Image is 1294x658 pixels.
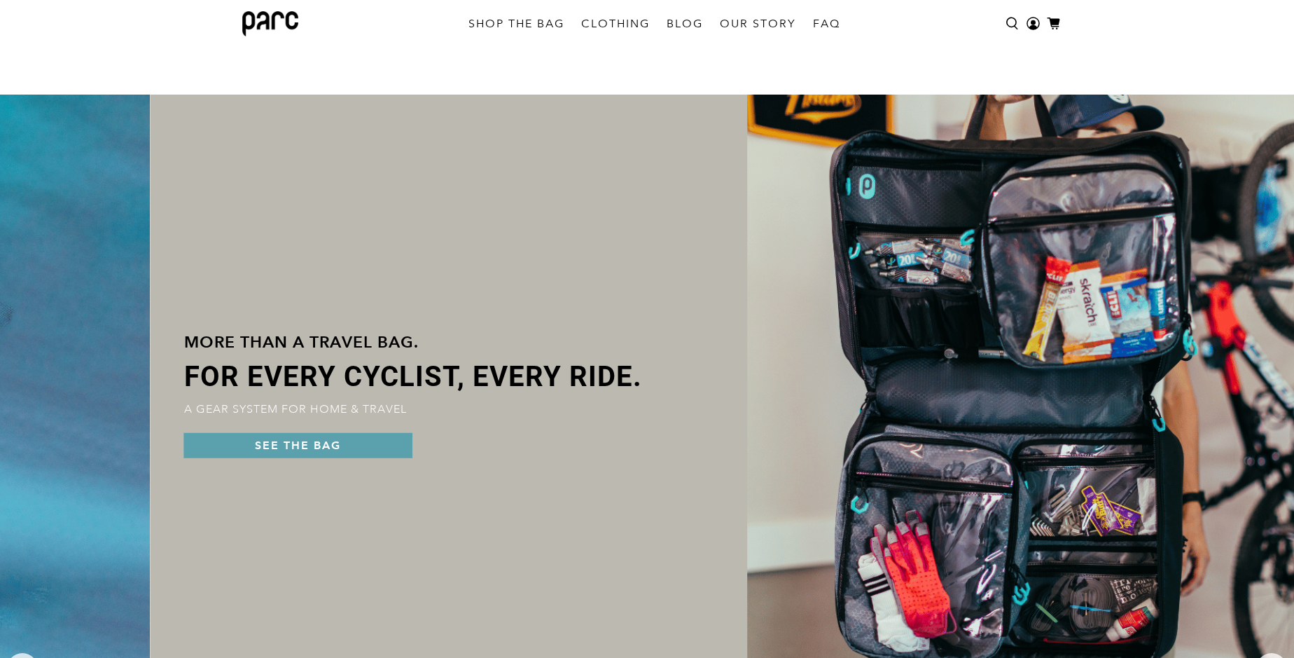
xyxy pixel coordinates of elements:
[184,329,649,354] h4: More than a travel bag.
[184,361,649,392] span: FOR EVERY CYCLIST, EVERY RIDE.
[184,433,412,458] a: SEE THE BAG
[711,4,805,43] a: OUR STORY
[805,4,849,43] a: FAQ
[658,4,711,43] a: BLOG
[184,402,649,416] p: A GEAR SYSTEM FOR HOME & TRAVEL
[573,4,658,43] a: CLOTHING
[460,4,573,43] a: SHOP THE BAG
[242,11,298,36] img: parc bag logo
